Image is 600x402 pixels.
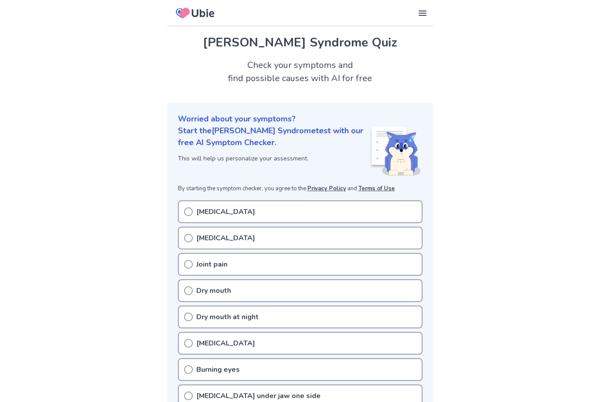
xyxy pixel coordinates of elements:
[167,59,433,85] h2: Check your symptoms and find possible causes with AI for free
[307,185,346,192] a: Privacy Policy
[370,127,421,176] img: Shiba
[196,338,255,349] p: [MEDICAL_DATA]
[196,233,255,243] p: [MEDICAL_DATA]
[196,259,228,270] p: Joint pain
[178,154,370,163] p: This will help us personalize your assessment.
[196,206,255,217] p: [MEDICAL_DATA]
[358,185,395,192] a: Terms of Use
[178,113,423,125] p: Worried about your symptoms?
[196,285,231,296] p: Dry mouth
[196,391,321,401] p: [MEDICAL_DATA] under jaw one side
[178,33,423,52] h1: [PERSON_NAME] Syndrome Quiz
[178,125,370,149] p: Start the [PERSON_NAME] Syndrome test with our free AI Symptom Checker.
[196,312,259,322] p: Dry mouth at night
[178,185,423,193] p: By starting the symptom checker, you agree to the and
[196,364,240,375] p: Burning eyes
